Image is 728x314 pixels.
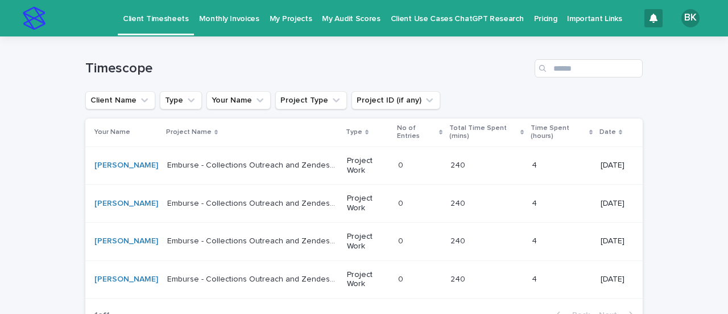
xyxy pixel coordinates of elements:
[85,185,643,223] tr: [PERSON_NAME] Emburse - Collections Outreach and Zendesk Ticket ResolutionEmburse - Collections O...
[346,126,362,138] p: Type
[94,199,158,209] a: [PERSON_NAME]
[347,156,389,176] p: Project Work
[450,158,468,170] p: 240
[206,91,271,109] button: Your Name
[347,194,389,213] p: Project Work
[347,270,389,289] p: Project Work
[397,122,436,143] p: No of Entries
[275,91,347,109] button: Project Type
[398,158,406,170] p: 0
[85,222,643,260] tr: [PERSON_NAME] Emburse - Collections Outreach and Zendesk Ticket ResolutionEmburse - Collections O...
[681,9,700,27] div: BK
[94,161,158,170] a: [PERSON_NAME]
[23,7,45,30] img: stacker-logo-s-only.png
[450,272,468,284] p: 240
[450,234,468,246] p: 240
[351,91,440,109] button: Project ID (if any)
[531,122,586,143] p: Time Spent (hours)
[450,197,468,209] p: 240
[166,126,212,138] p: Project Name
[532,197,539,209] p: 4
[85,91,155,109] button: Client Name
[535,59,643,78] input: Search
[532,272,539,284] p: 4
[601,161,624,170] p: [DATE]
[599,126,616,138] p: Date
[160,91,202,109] button: Type
[398,197,406,209] p: 0
[167,158,340,170] p: Emburse - Collections Outreach and Zendesk Ticket Resolution
[347,232,389,251] p: Project Work
[94,275,158,284] a: [PERSON_NAME]
[85,260,643,299] tr: [PERSON_NAME] Emburse - Collections Outreach and Zendesk Ticket ResolutionEmburse - Collections O...
[85,146,643,185] tr: [PERSON_NAME] Emburse - Collections Outreach and Zendesk Ticket ResolutionEmburse - Collections O...
[85,60,530,77] h1: Timescope
[601,236,624,246] p: [DATE]
[167,272,340,284] p: Emburse - Collections Outreach and Zendesk Ticket Resolution
[398,234,406,246] p: 0
[94,236,158,246] a: [PERSON_NAME]
[601,199,624,209] p: [DATE]
[601,275,624,284] p: [DATE]
[167,197,340,209] p: Emburse - Collections Outreach and Zendesk Ticket Resolution
[94,126,130,138] p: Your Name
[449,122,517,143] p: Total Time Spent (mins)
[398,272,406,284] p: 0
[532,234,539,246] p: 4
[532,158,539,170] p: 4
[167,234,340,246] p: Emburse - Collections Outreach and Zendesk Ticket Resolution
